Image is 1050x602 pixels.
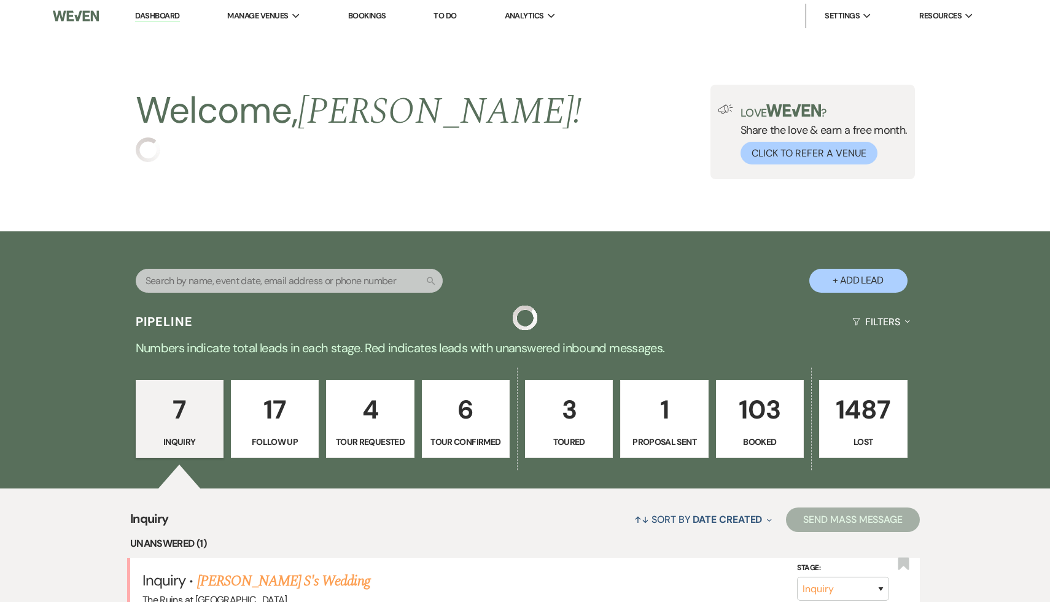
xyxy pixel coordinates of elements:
span: Date Created [693,513,762,526]
span: [PERSON_NAME] ! [298,83,581,140]
a: Dashboard [135,10,179,22]
li: Unanswered (1) [130,536,920,552]
h2: Welcome, [136,85,582,137]
button: Send Mass Message [786,507,920,532]
p: 1 [628,389,700,430]
p: Follow Up [239,435,311,449]
a: 6Tour Confirmed [422,380,510,458]
p: Inquiry [144,435,216,449]
span: Manage Venues [227,10,288,22]
a: To Do [434,10,456,21]
p: Toured [533,435,605,449]
p: Numbers indicate total leads in each stage. Red indicates leads with unanswered inbound messages. [83,338,967,358]
p: Booked [724,435,796,449]
span: Settings [825,10,860,22]
img: loading spinner [513,306,537,330]
img: loading spinner [136,137,160,162]
p: 1487 [827,389,899,430]
img: Weven Logo [53,3,99,29]
a: 7Inquiry [136,380,224,458]
p: 103 [724,389,796,430]
a: 1Proposal Sent [620,380,708,458]
img: loud-speaker-illustration.svg [718,104,733,114]
a: 3Toured [525,380,613,458]
button: Sort By Date Created [629,503,777,536]
label: Stage: [797,561,889,574]
input: Search by name, event date, email address or phone number [136,269,443,293]
p: 6 [430,389,502,430]
span: Analytics [505,10,544,22]
h3: Pipeline [136,313,193,330]
button: Click to Refer a Venue [741,142,877,164]
p: 17 [239,389,311,430]
a: [PERSON_NAME] S's Wedding [197,570,370,592]
button: + Add Lead [809,269,908,293]
a: 17Follow Up [231,380,319,458]
a: Bookings [348,10,386,21]
a: 4Tour Requested [326,380,414,458]
span: Resources [919,10,962,22]
p: 3 [533,389,605,430]
p: Tour Requested [334,435,406,449]
div: Share the love & earn a free month. [733,104,908,164]
img: weven-logo-green.svg [766,104,821,117]
span: Inquiry [130,509,169,536]
button: Filters [847,306,914,338]
p: 4 [334,389,406,430]
p: Proposal Sent [628,435,700,449]
a: 103Booked [716,380,804,458]
p: Lost [827,435,899,449]
span: Inquiry [142,571,185,590]
p: Tour Confirmed [430,435,502,449]
p: 7 [144,389,216,430]
p: Love ? [741,104,908,118]
a: 1487Lost [819,380,907,458]
span: ↑↓ [634,513,649,526]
